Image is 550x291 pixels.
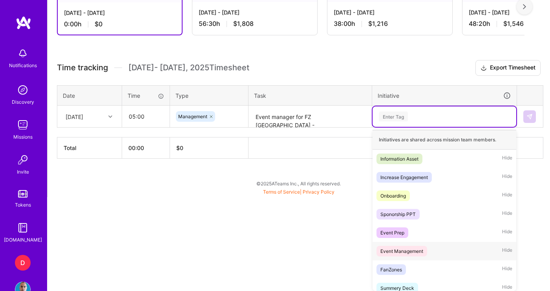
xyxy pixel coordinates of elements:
div: Initiative [378,91,511,100]
div: Notifications [9,61,37,70]
span: Hide [502,246,512,256]
div: Sponorship PPT [380,210,416,218]
div: [DATE] - [DATE] [199,8,311,16]
img: logo [16,16,31,30]
th: Date [57,85,122,106]
div: [DOMAIN_NAME] [4,236,42,244]
span: | [263,189,334,195]
img: discovery [15,82,31,98]
img: teamwork [15,117,31,133]
img: guide book [15,220,31,236]
div: Event Management [380,247,423,255]
span: $1,216 [368,20,388,28]
span: Hide [502,209,512,220]
div: Time [128,92,164,100]
div: 38:00 h [334,20,446,28]
div: Event Prep [380,229,404,237]
img: Submit [526,113,533,120]
div: [DATE] [66,112,83,121]
button: Export Timesheet [475,60,541,76]
span: $0 [95,20,102,28]
span: Hide [502,154,512,164]
div: Onboarding [380,192,406,200]
span: Hide [502,190,512,201]
div: [DATE] - [DATE] [64,9,175,17]
div: [DATE] - [DATE] [334,8,446,16]
th: Total [57,137,122,159]
div: © 2025 ATeams Inc., All rights reserved. [47,174,550,193]
span: $ 0 [176,145,183,151]
span: $1,808 [233,20,254,28]
span: [DATE] - [DATE] , 2025 Timesheet [128,63,249,73]
div: D [15,255,31,271]
a: Privacy Policy [303,189,334,195]
th: Type [170,85,249,106]
textarea: Event manager for FZ [GEOGRAPHIC_DATA] - [GEOGRAPHIC_DATA]: Barcelona vs PSG + ROS prep [249,106,371,127]
img: right [523,4,526,9]
a: Terms of Service [263,189,300,195]
div: Enter Tag [379,110,408,123]
div: Initiatives are shared across mission team members. [373,130,516,150]
th: Task [249,85,372,106]
a: D [13,255,33,271]
div: Missions [13,133,33,141]
span: Time tracking [57,63,108,73]
img: Invite [15,152,31,168]
input: HH:MM [122,106,169,127]
span: Hide [502,264,512,275]
img: bell [15,46,31,61]
div: Tokens [15,201,31,209]
span: Hide [502,172,512,183]
div: FanZones [380,265,402,274]
div: Discovery [12,98,34,106]
th: 00:00 [122,137,170,159]
div: Information Asset [380,155,418,163]
i: icon Download [481,64,487,72]
i: icon Chevron [108,115,112,119]
span: Management [178,113,207,119]
span: $1,546 [503,20,524,28]
img: tokens [18,190,27,198]
div: Invite [17,168,29,176]
span: Hide [502,227,512,238]
div: 0:00 h [64,20,175,28]
div: 56:30 h [199,20,311,28]
div: Increase Engagement [380,173,428,181]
